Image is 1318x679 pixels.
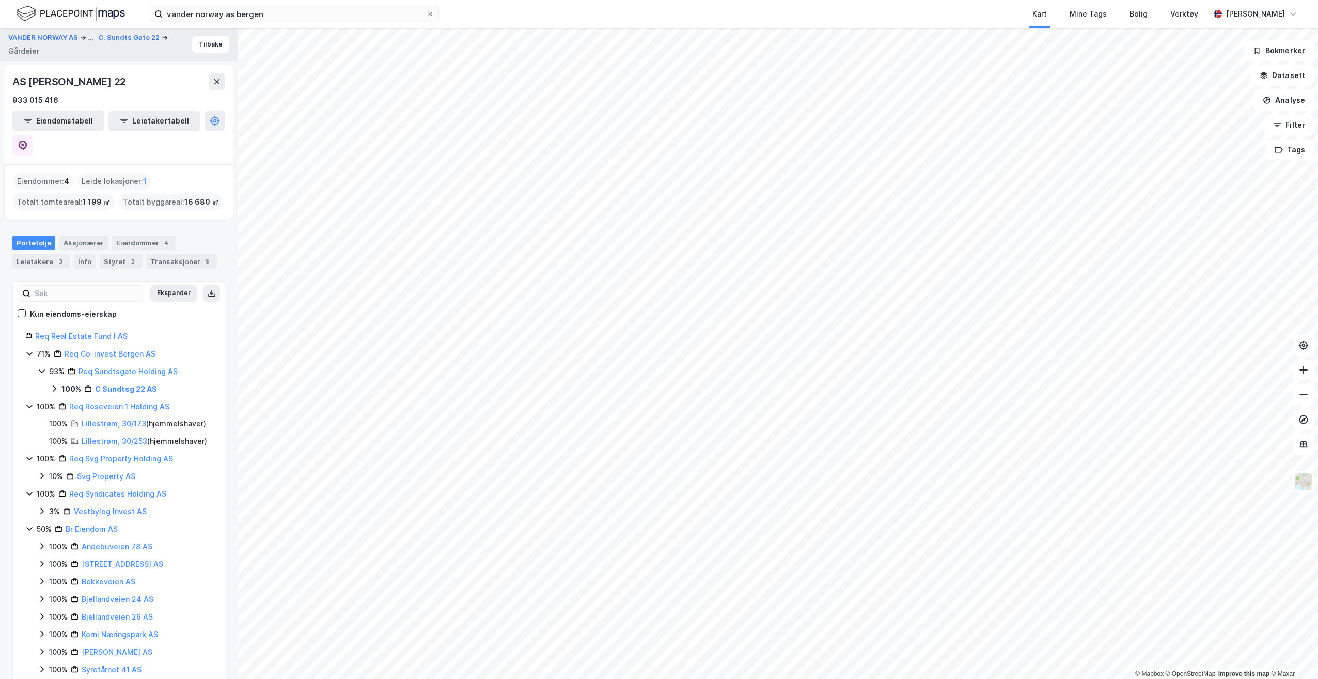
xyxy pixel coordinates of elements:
[82,665,142,674] a: Syretårnet 41 AS
[1251,65,1314,86] button: Datasett
[128,256,138,267] div: 3
[1170,8,1198,20] div: Verktøy
[192,36,229,53] button: Tilbake
[69,454,173,463] a: Req Svg Property Holding AS
[69,489,166,498] a: Req Syndicates Holding AS
[49,435,68,447] div: 100%
[77,173,151,190] div: Leide lokasjoner :
[74,254,96,269] div: Info
[37,400,55,413] div: 100%
[49,558,68,570] div: 100%
[12,111,104,131] button: Eiendomstabell
[119,194,223,210] div: Totalt byggareal :
[30,308,117,320] div: Kun eiendoms-eierskap
[1166,670,1216,677] a: OpenStreetMap
[74,507,147,516] a: Vestbylog Invest AS
[69,402,169,411] a: Req Roseveien 1 Holding AS
[143,175,147,188] span: 1
[150,285,197,302] button: Ekspander
[82,595,153,604] a: Bjellandveien 24 AS
[55,256,66,267] div: 3
[1244,40,1314,61] button: Bokmerker
[49,505,60,518] div: 3%
[1032,8,1047,20] div: Kart
[82,647,152,656] a: [PERSON_NAME] AS
[49,576,68,588] div: 100%
[12,254,70,269] div: Leietakere
[88,32,94,44] div: ...
[37,453,55,465] div: 100%
[82,630,158,639] a: Korni Næringspark AS
[65,349,155,358] a: Req Co-invest Bergen AS
[82,418,206,430] div: ( hjemmelshaver )
[98,33,162,43] button: C. Sundts Gate 22
[66,524,118,533] a: Br Eiendom AS
[1266,629,1318,679] div: Kontrollprogram for chat
[82,577,135,586] a: Bekkeveien AS
[1129,8,1148,20] div: Bolig
[146,254,217,269] div: Transaksjoner
[49,593,68,606] div: 100%
[49,628,68,641] div: 100%
[8,45,39,57] div: Gårdeier
[82,419,146,428] a: Lillestrøm, 30/173
[1266,140,1314,160] button: Tags
[61,383,81,395] div: 100%
[49,646,68,658] div: 100%
[82,437,147,445] a: Lillestrøm, 30/253
[13,173,73,190] div: Eiendommer :
[77,472,135,481] a: Svg Property AS
[12,94,58,106] div: 933 015 416
[35,332,128,341] a: Req Real Estate Fund I AS
[100,254,142,269] div: Styret
[82,542,152,551] a: Andebuveien 78 AS
[79,367,178,376] a: Req Sundtsgate Holding AS
[49,418,68,430] div: 100%
[13,194,115,210] div: Totalt tomteareal :
[95,384,157,393] a: C Sundtsg 22 AS
[59,236,108,250] div: Aksjonærer
[37,348,51,360] div: 71%
[83,196,111,208] span: 1 199 ㎡
[163,6,426,22] input: Søk på adresse, matrikkel, gårdeiere, leietakere eller personer
[1264,115,1314,135] button: Filter
[82,612,153,621] a: Bjellandveien 26 AS
[8,32,80,44] button: VANDER NORWAY AS
[49,611,68,623] div: 100%
[1218,670,1269,677] a: Improve this map
[49,541,68,553] div: 100%
[64,175,69,188] span: 4
[1135,670,1164,677] a: Mapbox
[12,73,128,90] div: AS [PERSON_NAME] 22
[1294,472,1313,491] img: Z
[1254,90,1314,111] button: Analyse
[49,470,63,483] div: 10%
[108,111,200,131] button: Leietakertabell
[49,365,65,378] div: 93%
[17,5,125,23] img: logo.f888ab2527a4732fd821a326f86c7f29.svg
[82,560,163,568] a: [STREET_ADDRESS] AS
[1266,629,1318,679] iframe: Chat Widget
[184,196,219,208] span: 16 680 ㎡
[37,488,55,500] div: 100%
[30,286,144,301] input: Søk
[82,435,207,447] div: ( hjemmelshaver )
[1070,8,1107,20] div: Mine Tags
[37,523,52,535] div: 50%
[1226,8,1285,20] div: [PERSON_NAME]
[49,663,68,676] div: 100%
[112,236,176,250] div: Eiendommer
[202,256,213,267] div: 9
[161,238,171,248] div: 4
[12,236,55,250] div: Portefølje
